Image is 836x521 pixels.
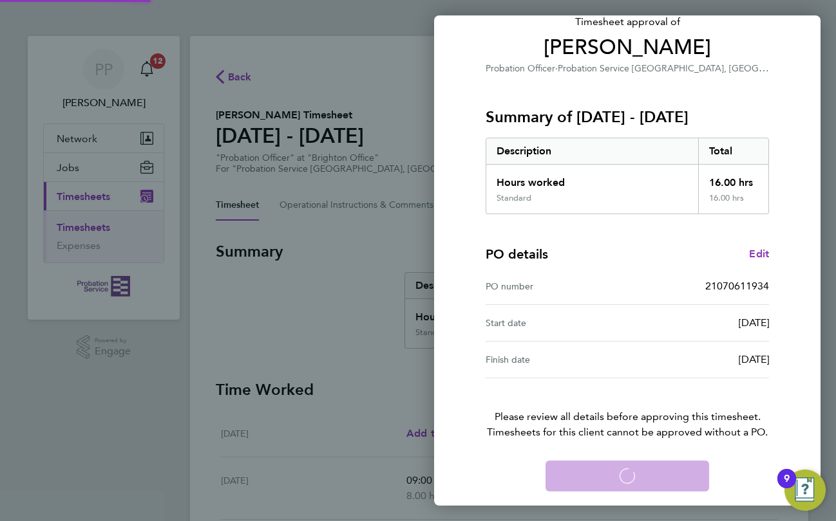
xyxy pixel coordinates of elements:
[627,315,769,331] div: [DATE]
[486,138,698,164] div: Description
[470,425,784,440] span: Timesheets for this client cannot be approved without a PO.
[698,138,769,164] div: Total
[705,280,769,292] span: 21070611934
[486,107,769,127] h3: Summary of [DATE] - [DATE]
[486,138,769,214] div: Summary of 25 - 31 Aug 2025
[486,165,698,193] div: Hours worked
[749,246,769,262] a: Edit
[470,378,784,440] p: Please review all details before approving this timesheet.
[497,193,531,203] div: Standard
[486,352,627,367] div: Finish date
[486,35,769,60] span: [PERSON_NAME]
[698,165,769,193] div: 16.00 hrs
[486,245,548,263] h4: PO details
[555,63,558,74] span: ·
[486,315,627,331] div: Start date
[698,193,769,214] div: 16.00 hrs
[486,14,769,30] span: Timesheet approval of
[749,248,769,260] span: Edit
[486,279,627,294] div: PO number
[486,63,555,74] span: Probation Officer
[784,470,826,511] button: Open Resource Center, 9 new notifications
[784,479,790,495] div: 9
[627,352,769,367] div: [DATE]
